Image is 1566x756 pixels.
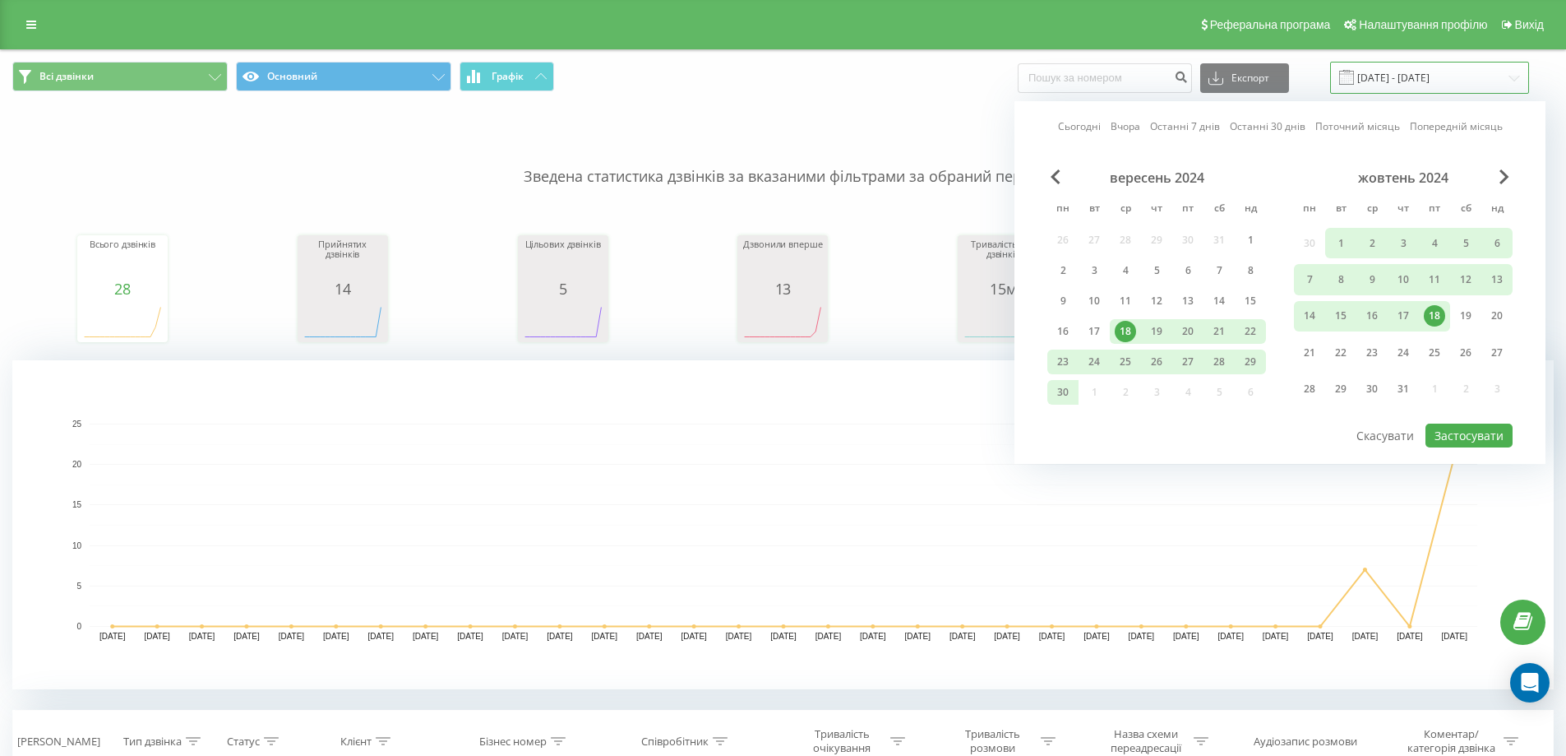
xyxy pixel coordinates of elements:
[1485,197,1509,222] abbr: неділя
[1325,301,1356,332] div: вт 15 жовт 2024 р.
[1330,378,1351,400] div: 29
[1294,337,1325,368] div: пн 21 жовт 2024 р.
[1235,350,1266,374] div: нд 29 вер 2024 р.
[1115,321,1136,342] div: 18
[1113,197,1138,222] abbr: середа
[1361,342,1383,364] div: 23
[1455,269,1476,290] div: 12
[1356,374,1388,405] div: ср 30 жовт 2024 р.
[1083,351,1105,373] div: 24
[1325,264,1356,295] div: вт 8 жовт 2024 р.
[1486,342,1508,364] div: 27
[460,62,554,91] button: Графік
[1203,258,1235,283] div: сб 7 вер 2024 р.
[1207,197,1231,222] abbr: субота
[76,582,81,591] text: 5
[1453,197,1478,222] abbr: субота
[522,281,604,297] div: 5
[1052,290,1074,312] div: 9
[1391,197,1416,222] abbr: четвер
[1330,233,1351,254] div: 1
[39,70,94,83] span: Всі дзвінки
[1039,632,1065,641] text: [DATE]
[1079,289,1110,313] div: вт 10 вер 2024 р.
[72,460,82,469] text: 20
[1110,289,1141,313] div: ср 11 вер 2024 р.
[1176,197,1200,222] abbr: п’ятниця
[1361,378,1383,400] div: 30
[1047,258,1079,283] div: пн 2 вер 2024 р.
[1393,342,1414,364] div: 24
[1299,378,1320,400] div: 28
[1177,260,1199,281] div: 6
[1515,18,1544,31] span: Вихід
[479,735,547,749] div: Бізнес номер
[1177,351,1199,373] div: 27
[81,239,164,281] div: Всього дзвінків
[1177,290,1199,312] div: 13
[1146,321,1167,342] div: 19
[1047,350,1079,374] div: пн 23 вер 2024 р.
[17,735,100,749] div: [PERSON_NAME]
[1230,118,1305,134] a: Останні 30 днів
[1083,290,1105,312] div: 10
[522,297,604,346] svg: A chart.
[815,632,842,641] text: [DATE]
[1481,301,1513,332] div: нд 20 жовт 2024 р.
[1424,233,1445,254] div: 4
[1144,197,1169,222] abbr: четвер
[741,297,824,346] svg: A chart.
[1051,197,1075,222] abbr: понеділок
[681,632,707,641] text: [DATE]
[1403,727,1499,755] div: Коментар/категорія дзвінка
[1172,319,1203,344] div: пт 20 вер 2024 р.
[1177,321,1199,342] div: 20
[1083,260,1105,281] div: 3
[1455,233,1476,254] div: 5
[1150,118,1220,134] a: Останні 7 днів
[1079,350,1110,374] div: вт 24 вер 2024 р.
[741,239,824,281] div: Дзвонили вперше
[962,297,1044,346] div: A chart.
[1299,305,1320,327] div: 14
[1115,351,1136,373] div: 25
[522,239,604,281] div: Цільових дзвінків
[1425,424,1513,448] button: Застосувати
[1047,380,1079,405] div: пн 30 вер 2024 р.
[1102,727,1190,755] div: Назва схеми переадресації
[1450,228,1481,258] div: сб 5 жовт 2024 р.
[1146,290,1167,312] div: 12
[302,239,384,281] div: Прийнятих дзвінків
[1356,264,1388,295] div: ср 9 жовт 2024 р.
[1079,319,1110,344] div: вт 17 вер 2024 р.
[1397,632,1423,641] text: [DATE]
[1173,632,1199,641] text: [DATE]
[1294,264,1325,295] div: пн 7 жовт 2024 р.
[1047,169,1266,186] div: вересень 2024
[1294,374,1325,405] div: пн 28 жовт 2024 р.
[1330,342,1351,364] div: 22
[1422,197,1447,222] abbr: п’ятниця
[1510,663,1550,703] div: Open Intercom Messenger
[1129,632,1155,641] text: [DATE]
[72,541,82,550] text: 10
[1018,63,1192,93] input: Пошук за номером
[1052,321,1074,342] div: 16
[641,735,709,749] div: Співробітник
[798,727,886,755] div: Тривалість очікування
[279,632,305,641] text: [DATE]
[1051,169,1060,184] span: Previous Month
[1352,632,1379,641] text: [DATE]
[1299,269,1320,290] div: 7
[1203,350,1235,374] div: сб 28 вер 2024 р.
[547,632,573,641] text: [DATE]
[1052,260,1074,281] div: 2
[76,622,81,631] text: 0
[1052,382,1074,403] div: 30
[1240,230,1261,251] div: 1
[99,632,126,641] text: [DATE]
[636,632,663,641] text: [DATE]
[1419,264,1450,295] div: пт 11 жовт 2024 р.
[1217,632,1244,641] text: [DATE]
